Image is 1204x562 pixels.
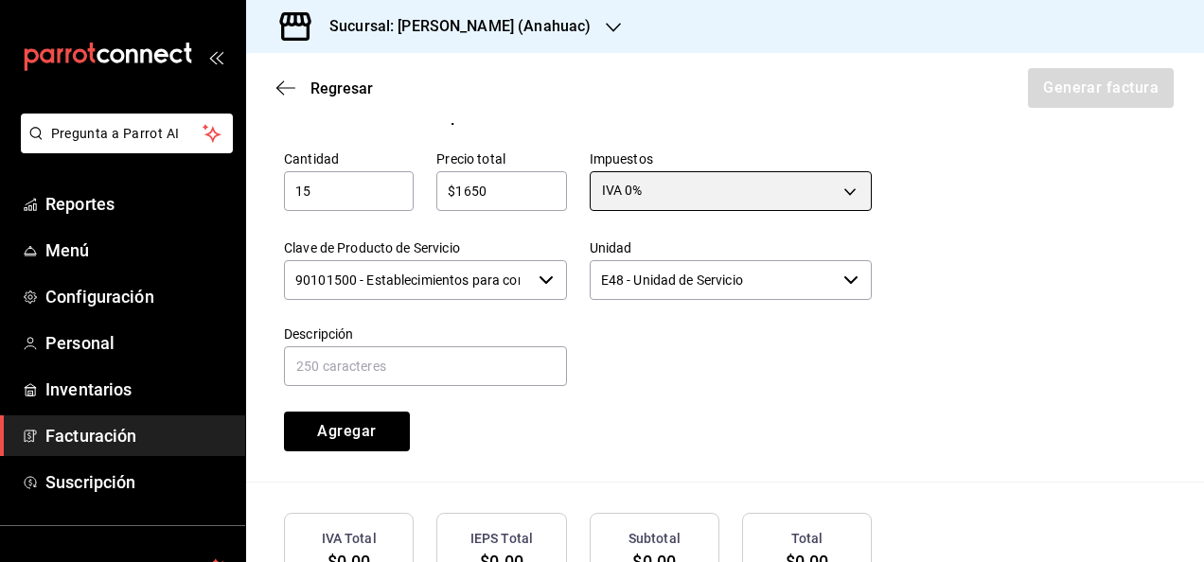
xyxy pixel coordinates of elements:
[45,377,230,402] span: Inventarios
[284,346,567,386] input: 250 caracteres
[310,79,373,97] span: Regresar
[470,529,533,549] h3: IEPS Total
[45,423,230,448] span: Facturación
[284,151,414,165] label: Cantidad
[45,469,230,495] span: Suscripción
[590,151,873,165] label: Impuestos
[791,529,823,549] h3: Total
[284,326,567,340] label: Descripción
[284,260,531,300] input: Elige una opción
[13,137,233,157] a: Pregunta a Parrot AI
[436,180,566,202] input: $0.00
[45,330,230,356] span: Personal
[322,529,377,549] h3: IVA Total
[284,240,567,254] label: Clave de Producto de Servicio
[276,79,373,97] button: Regresar
[208,49,223,64] button: open_drawer_menu
[284,412,410,451] button: Agregar
[629,529,681,549] h3: Subtotal
[590,240,873,254] label: Unidad
[436,151,566,165] label: Precio total
[45,284,230,309] span: Configuración
[45,191,230,217] span: Reportes
[21,114,233,153] button: Pregunta a Parrot AI
[314,15,591,38] h3: Sucursal: [PERSON_NAME] (Anahuac)
[45,237,230,263] span: Menú
[602,181,643,200] span: IVA 0%
[590,260,837,300] input: Elige una opción
[51,124,204,144] span: Pregunta a Parrot AI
